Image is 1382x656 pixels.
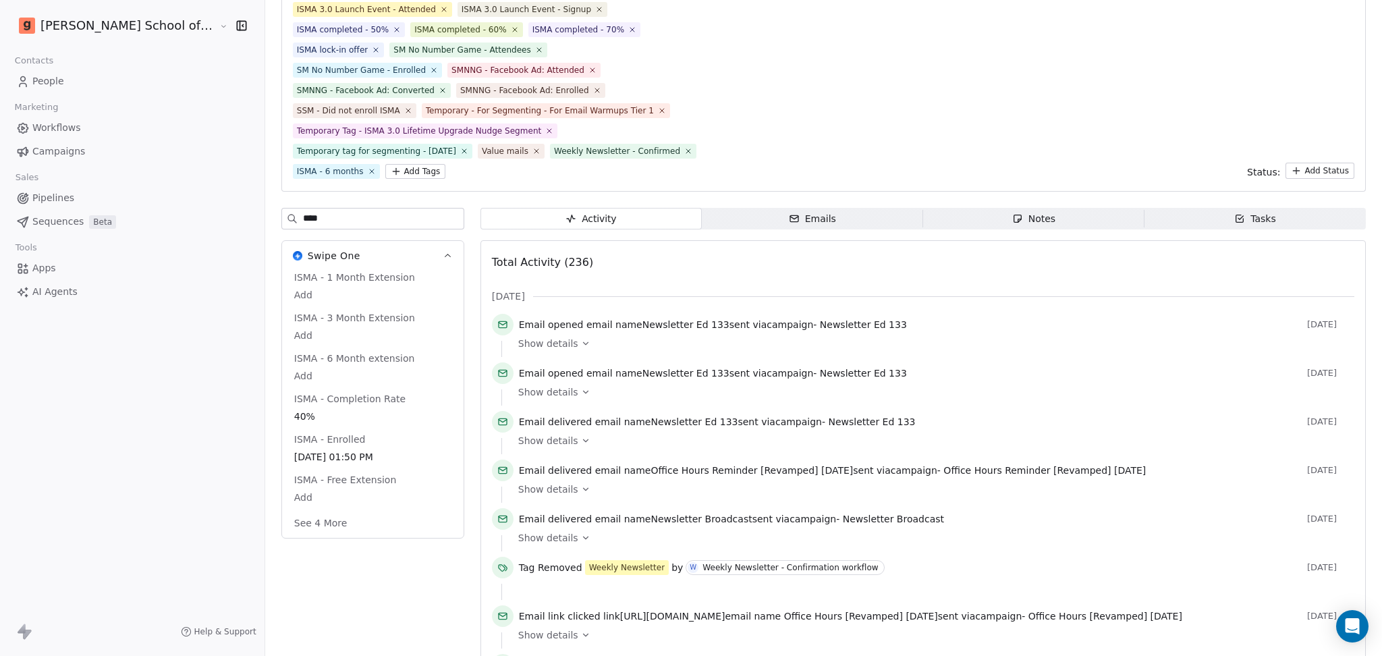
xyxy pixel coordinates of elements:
[642,319,729,330] span: Newsletter Ed 133
[294,329,451,342] span: Add
[32,285,78,299] span: AI Agents
[1012,212,1055,226] div: Notes
[1307,319,1354,330] span: [DATE]
[1307,562,1354,573] span: [DATE]
[16,14,210,37] button: [PERSON_NAME] School of Finance LLP
[194,626,256,637] span: Help & Support
[651,514,752,524] span: Newsletter Broadcast
[297,84,435,97] div: SMNNG - Facebook Ad: Converted
[518,385,578,399] span: Show details
[297,44,368,56] div: ISMA lock-in offer
[492,256,593,269] span: Total Activity (236)
[292,311,418,325] span: ISMA - 3 Month Extension
[1307,514,1354,524] span: [DATE]
[518,628,578,642] span: Show details
[11,117,254,139] a: Workflows
[294,369,451,383] span: Add
[519,514,592,524] span: Email delivered
[518,337,1345,350] a: Show details
[9,238,43,258] span: Tools
[181,626,256,637] a: Help & Support
[451,64,584,76] div: SMNNG - Facebook Ad: Attended
[294,288,451,302] span: Add
[297,145,456,157] div: Temporary tag for segmenting - [DATE]
[1307,611,1354,622] span: [DATE]
[40,17,216,34] span: [PERSON_NAME] School of Finance LLP
[1028,611,1182,622] span: Office Hours [Revamped] [DATE]
[620,611,725,622] span: [URL][DOMAIN_NAME]
[297,105,400,117] div: SSM - Did not enroll ISMA
[642,368,729,379] span: Newsletter Ed 133
[297,3,436,16] div: ISMA 3.0 Launch Event - Attended
[828,416,915,427] span: Newsletter Ed 133
[462,3,591,16] div: ISMA 3.0 Launch Event - Signup
[519,561,582,574] span: Tag Removed
[32,191,74,205] span: Pipelines
[292,473,399,487] span: ISMA - Free Extension
[690,562,696,573] div: W
[518,434,578,447] span: Show details
[282,271,464,538] div: Swipe OneSwipe One
[393,44,531,56] div: SM No Number Game - Attendees
[519,609,1182,623] span: link email name sent via campaign -
[414,24,506,36] div: ISMA completed - 60%
[297,24,389,36] div: ISMA completed - 50%
[519,464,1146,477] span: email name sent via campaign -
[282,241,464,271] button: Swipe OneSwipe One
[518,531,1345,545] a: Show details
[9,97,64,117] span: Marketing
[292,392,408,406] span: ISMA - Completion Rate
[11,140,254,163] a: Campaigns
[294,450,451,464] span: [DATE] 01:50 PM
[532,24,624,36] div: ISMA completed - 70%
[292,271,418,284] span: ISMA - 1 Month Extension
[518,483,578,496] span: Show details
[518,434,1345,447] a: Show details
[519,415,916,429] span: email name sent via campaign -
[1307,465,1354,476] span: [DATE]
[519,368,584,379] span: Email opened
[32,261,56,275] span: Apps
[651,416,738,427] span: Newsletter Ed 133
[1286,163,1354,179] button: Add Status
[702,563,878,572] div: Weekly Newsletter - Confirmation workflow
[426,105,654,117] div: Temporary - For Segmenting - For Email Warmups Tier 1
[294,491,451,504] span: Add
[297,125,542,137] div: Temporary Tag - ISMA 3.0 Lifetime Upgrade Nudge Segment
[554,145,680,157] div: Weekly Newsletter - Confirmed
[32,74,64,88] span: People
[518,628,1345,642] a: Show details
[89,215,116,229] span: Beta
[308,249,360,263] span: Swipe One
[519,366,907,380] span: email name sent via campaign -
[492,290,525,303] span: [DATE]
[519,318,907,331] span: email name sent via campaign -
[32,215,84,229] span: Sequences
[292,352,418,365] span: ISMA - 6 Month extension
[519,319,584,330] span: Email opened
[297,165,364,177] div: ISMA - 6 months
[784,611,938,622] span: Office Hours [Revamped] [DATE]
[820,368,907,379] span: Newsletter Ed 133
[518,531,578,545] span: Show details
[1234,212,1276,226] div: Tasks
[1307,368,1354,379] span: [DATE]
[518,337,578,350] span: Show details
[293,251,302,261] img: Swipe One
[519,512,944,526] span: email name sent via campaign -
[32,144,85,159] span: Campaigns
[518,483,1345,496] a: Show details
[11,187,254,209] a: Pipelines
[11,70,254,92] a: People
[460,84,589,97] div: SMNNG - Facebook Ad: Enrolled
[519,416,592,427] span: Email delivered
[297,64,426,76] div: SM No Number Game - Enrolled
[789,212,836,226] div: Emails
[519,465,592,476] span: Email delivered
[9,51,59,71] span: Contacts
[11,257,254,279] a: Apps
[671,561,683,574] span: by
[32,121,81,135] span: Workflows
[519,611,601,622] span: Email link clicked
[294,410,451,423] span: 40%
